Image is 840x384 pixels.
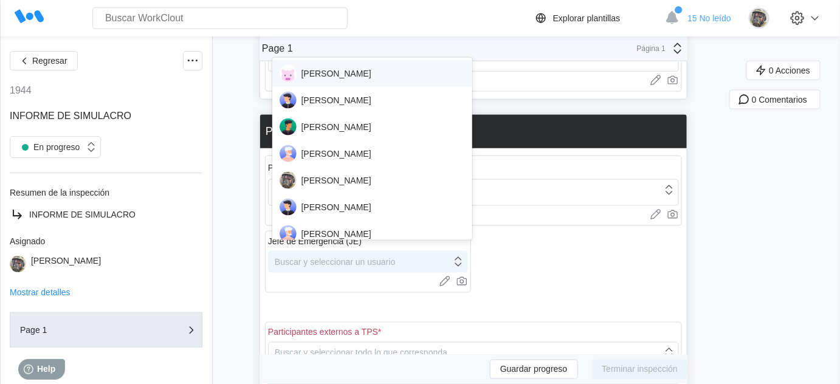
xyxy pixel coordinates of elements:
[280,172,466,189] div: [PERSON_NAME]
[280,65,466,82] div: [PERSON_NAME]
[268,236,362,246] div: Jefe de Emergencia (JE)
[10,256,26,272] img: 2f847459-28ef-4a61-85e4-954d408df519.jpg
[749,8,769,29] img: 2f847459-28ef-4a61-85e4-954d408df519.jpg
[280,145,466,162] div: [PERSON_NAME]
[10,111,131,121] span: INFORME DE SIMULACRO
[729,90,821,109] button: 0 Comentarios
[268,327,382,337] div: Participantes externos a TPS
[92,7,348,29] input: Buscar WorkClout
[10,207,202,222] a: INFORME DE SIMULACRO
[266,125,351,138] div: PARTICIPANTES
[10,51,78,70] button: Regresar
[10,312,202,348] button: Page 1
[752,95,807,104] span: 0 Comentarios
[262,43,293,54] div: Page 1
[275,348,447,358] div: Buscar y seleccionar todo lo que corresponda
[593,360,688,379] button: Terminar inspección
[500,365,568,374] span: Guardar progreso
[20,326,142,334] div: Page 1
[10,85,32,96] div: 1944
[275,257,395,267] div: Buscar y seleccionar un usuario
[280,225,466,242] div: [PERSON_NAME]
[687,13,731,23] span: 15 No leído
[280,118,466,135] div: [PERSON_NAME]
[534,11,659,26] a: Explorar plantillas
[769,66,810,75] span: 0 Acciones
[280,92,466,109] div: [PERSON_NAME]
[280,92,297,109] img: user-5.png
[280,65,297,82] img: pig.png
[16,139,80,156] div: En progreso
[10,288,71,297] button: Mostrar detalles
[10,188,202,197] div: Resumen de la inspección
[635,44,666,53] div: Página 1
[280,199,297,216] img: user-5.png
[280,118,297,135] img: user.png
[746,61,821,80] button: 0 Acciones
[268,163,374,173] div: Participantes directos TPS:
[280,225,297,242] img: user-3.png
[32,57,67,65] span: Regresar
[31,256,101,272] div: [PERSON_NAME]
[490,360,578,379] button: Guardar progreso
[29,210,136,219] span: INFORME DE SIMULACRO
[280,172,297,189] img: 2f847459-28ef-4a61-85e4-954d408df519.jpg
[602,365,678,374] span: Terminar inspección
[280,199,466,216] div: [PERSON_NAME]
[280,145,297,162] img: user-3.png
[10,236,202,246] div: Asignado
[553,13,621,23] div: Explorar plantillas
